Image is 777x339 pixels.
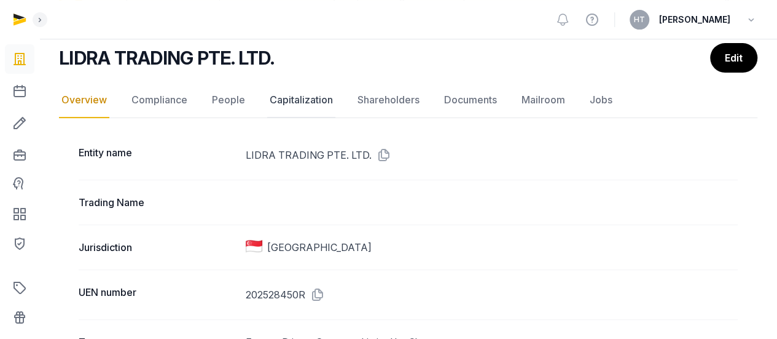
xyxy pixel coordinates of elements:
nav: Tabs [59,82,757,118]
a: Overview [59,82,109,118]
dt: Jurisdiction [79,240,236,255]
span: HT [634,16,645,23]
dd: LIDRA TRADING PTE. LTD. [246,145,738,165]
a: Compliance [129,82,190,118]
span: [GEOGRAPHIC_DATA] [267,240,372,255]
a: Shareholders [355,82,422,118]
a: Edit [710,43,757,73]
h2: LIDRA TRADING PTE. LTD. [59,47,274,69]
dt: Trading Name [79,195,236,210]
a: Documents [442,82,499,118]
a: Capitalization [267,82,335,118]
button: HT [630,10,649,30]
a: Jobs [587,82,615,118]
a: Mailroom [519,82,568,118]
dt: UEN number [79,285,236,305]
a: People [209,82,248,118]
span: [PERSON_NAME] [659,12,730,27]
iframe: Chat Widget [716,280,777,339]
dd: 202528450R [246,285,738,305]
dt: Entity name [79,145,236,165]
